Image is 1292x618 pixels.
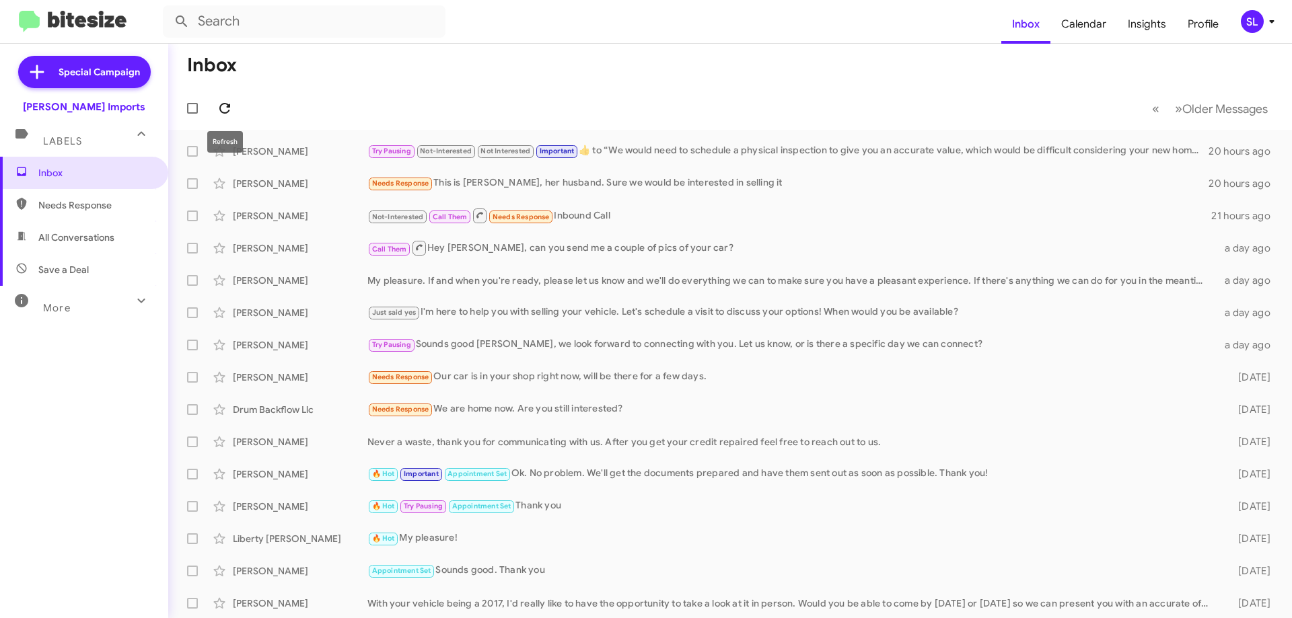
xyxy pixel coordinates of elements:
[187,54,237,76] h1: Inbox
[1217,564,1281,578] div: [DATE]
[372,340,411,349] span: Try Pausing
[1144,95,1168,122] button: Previous
[1217,500,1281,513] div: [DATE]
[233,177,367,190] div: [PERSON_NAME]
[59,65,140,79] span: Special Campaign
[1217,435,1281,449] div: [DATE]
[233,371,367,384] div: [PERSON_NAME]
[1217,338,1281,352] div: a day ago
[18,56,151,88] a: Special Campaign
[233,596,367,610] div: [PERSON_NAME]
[480,147,530,155] span: Not Interested
[1152,100,1159,117] span: «
[452,502,511,510] span: Appointment Set
[367,143,1209,159] div: ​👍​ to “ We would need to schedule a physical inspection to give you an accurate value, which wou...
[372,566,431,575] span: Appointment Set
[367,176,1209,191] div: This is [PERSON_NAME], her husband. Sure we would be interested in selling it
[233,274,367,287] div: [PERSON_NAME]
[233,209,367,223] div: [PERSON_NAME]
[233,500,367,513] div: [PERSON_NAME]
[404,469,439,478] span: Important
[233,532,367,545] div: Liberty [PERSON_NAME]
[1050,5,1117,44] a: Calendar
[433,213,468,221] span: Call Them
[1241,10,1264,33] div: SL
[1209,145,1281,158] div: 20 hours ago
[367,207,1211,224] div: Inbound Call
[1217,596,1281,610] div: [DATE]
[372,405,429,414] span: Needs Response
[233,564,367,578] div: [PERSON_NAME]
[447,469,507,478] span: Appointment Set
[1217,371,1281,384] div: [DATE]
[233,306,367,319] div: [PERSON_NAME]
[367,498,1217,514] div: Thank you
[233,435,367,449] div: [PERSON_NAME]
[1117,5,1177,44] a: Insights
[372,469,395,478] span: 🔥 Hot
[367,563,1217,578] div: Sounds good. Thank you
[367,435,1217,449] div: Never a waste, thank you for communicating with us. After you get your credit repaired feel free ...
[372,308,417,317] span: Just said yes
[404,502,443,510] span: Try Pausing
[38,198,153,212] span: Needs Response
[1177,5,1229,44] a: Profile
[43,302,71,314] span: More
[367,401,1217,417] div: We are home now. Are you still interested?
[1167,95,1276,122] button: Next
[233,241,367,255] div: [PERSON_NAME]
[1182,102,1268,116] span: Older Messages
[540,147,575,155] span: Important
[1217,403,1281,416] div: [DATE]
[1217,306,1281,319] div: a day ago
[233,467,367,481] div: [PERSON_NAME]
[420,147,472,155] span: Not-Interested
[1217,532,1281,545] div: [DATE]
[1001,5,1050,44] a: Inbox
[38,263,89,276] span: Save a Deal
[233,338,367,352] div: [PERSON_NAME]
[372,534,395,543] span: 🔥 Hot
[1217,274,1281,287] div: a day ago
[372,213,424,221] span: Not-Interested
[23,100,145,114] div: [PERSON_NAME] Imports
[1145,95,1276,122] nav: Page navigation example
[1211,209,1281,223] div: 21 hours ago
[207,131,243,153] div: Refresh
[1217,241,1281,255] div: a day ago
[367,466,1217,481] div: Ok. No problem. We'll get the documents prepared and have them sent out as soon as possible. Than...
[372,179,429,188] span: Needs Response
[1209,177,1281,190] div: 20 hours ago
[367,274,1217,287] div: My pleasure. If and when you're ready, please let us know and we'll do everything we can to make ...
[233,403,367,416] div: Drum Backflow Llc
[163,5,445,38] input: Search
[367,337,1217,352] div: Sounds good [PERSON_NAME], we look forward to connecting with you. Let us know, or is there a spe...
[43,135,82,147] span: Labels
[1175,100,1182,117] span: »
[493,213,550,221] span: Needs Response
[367,531,1217,546] div: My pleasure!
[367,596,1217,610] div: With your vehicle being a 2017, I'd really like to have the opportunity to take a look at it in p...
[367,305,1217,320] div: I'm here to help you with selling your vehicle. Let's schedule a visit to discuss your options! W...
[367,369,1217,385] div: Our car is in your shop right now, will be there for a few days.
[372,502,395,510] span: 🔥 Hot
[1229,10,1277,33] button: SL
[233,145,367,158] div: [PERSON_NAME]
[367,239,1217,256] div: Hey [PERSON_NAME], can you send me a couple of pics of your car?
[372,147,411,155] span: Try Pausing
[38,166,153,180] span: Inbox
[38,231,114,244] span: All Conversations
[372,373,429,381] span: Needs Response
[372,245,407,254] span: Call Them
[1217,467,1281,481] div: [DATE]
